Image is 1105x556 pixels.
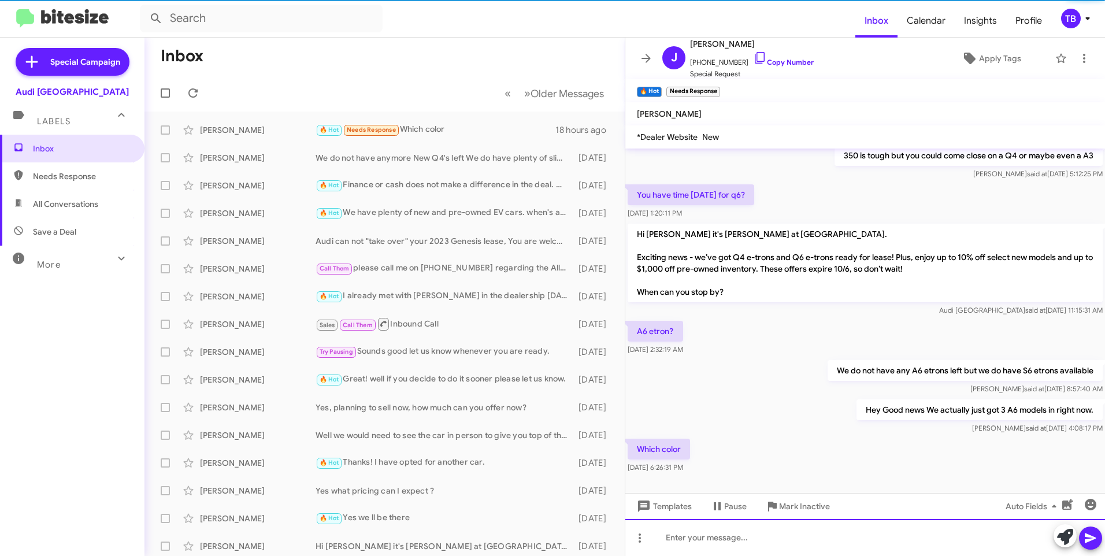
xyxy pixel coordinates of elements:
[628,463,683,472] span: [DATE] 6:26:31 PM
[1027,169,1047,178] span: said at
[1051,9,1092,28] button: TB
[200,513,316,524] div: [PERSON_NAME]
[625,496,701,517] button: Templates
[200,540,316,552] div: [PERSON_NAME]
[637,132,698,142] span: *Dealer Website
[200,180,316,191] div: [PERSON_NAME]
[637,109,702,119] span: [PERSON_NAME]
[1006,4,1051,38] span: Profile
[855,4,898,38] a: Inbox
[33,226,76,238] span: Save a Deal
[573,374,615,386] div: [DATE]
[320,126,339,134] span: 🔥 Hot
[320,265,350,272] span: Call Them
[316,345,573,358] div: Sounds good let us know whenever you are ready.
[1024,384,1044,393] span: said at
[316,235,573,247] div: Audi can not "take over" your 2023 Genesis lease, You are welcome to bring the car by for a trade...
[573,429,615,441] div: [DATE]
[320,292,339,300] span: 🔥 Hot
[637,87,662,97] small: 🔥 Hot
[161,47,203,65] h1: Inbox
[200,235,316,247] div: [PERSON_NAME]
[316,402,573,413] div: Yes, planning to sell now, how much can you offer now?
[320,209,339,217] span: 🔥 Hot
[531,87,604,100] span: Older Messages
[972,424,1103,432] span: [PERSON_NAME] [DATE] 4:08:17 PM
[200,346,316,358] div: [PERSON_NAME]
[16,48,129,76] a: Special Campaign
[505,86,511,101] span: «
[316,179,573,192] div: Finance or cash does not make a difference in the deal. What was your address for sales tax purpo...
[932,48,1050,69] button: Apply Tags
[316,540,573,552] div: Hi [PERSON_NAME] it's [PERSON_NAME] at [GEOGRAPHIC_DATA]. Exciting news - we’ve got Q4 e-trons an...
[573,513,615,524] div: [DATE]
[628,209,682,217] span: [DATE] 1:20:11 PM
[316,429,573,441] div: Well we would need to see the car in person to give you top of the market value for the car. Did ...
[33,198,98,210] span: All Conversations
[200,485,316,496] div: [PERSON_NAME]
[200,429,316,441] div: [PERSON_NAME]
[200,263,316,275] div: [PERSON_NAME]
[200,402,316,413] div: [PERSON_NAME]
[898,4,955,38] a: Calendar
[555,124,615,136] div: 18 hours ago
[1026,424,1046,432] span: said at
[320,459,339,466] span: 🔥 Hot
[628,345,683,354] span: [DATE] 2:32:19 AM
[690,68,814,80] span: Special Request
[573,540,615,552] div: [DATE]
[939,306,1103,314] span: Audi [GEOGRAPHIC_DATA] [DATE] 11:15:31 AM
[573,457,615,469] div: [DATE]
[973,169,1103,178] span: [PERSON_NAME] [DATE] 5:12:25 PM
[702,132,719,142] span: New
[573,152,615,164] div: [DATE]
[635,496,692,517] span: Templates
[856,399,1103,420] p: Hey Good news We actually just got 3 A6 models in right now.
[756,496,839,517] button: Mark Inactive
[316,485,573,496] div: Yes what pricing can I expect ?
[701,496,756,517] button: Pause
[835,145,1103,166] p: 350 is tough but you could come close on a Q4 or maybe even a A3
[517,81,611,105] button: Next
[573,235,615,247] div: [DATE]
[724,496,747,517] span: Pause
[573,346,615,358] div: [DATE]
[316,152,573,164] div: We do not have anymore New Q4's left We do have plenty of slightly pre-owned Q4 models if you are...
[979,48,1021,69] span: Apply Tags
[628,184,754,205] p: You have time [DATE] for q6?
[628,321,683,342] p: A6 etron?
[779,496,830,517] span: Mark Inactive
[573,180,615,191] div: [DATE]
[955,4,1006,38] a: Insights
[140,5,383,32] input: Search
[316,317,573,331] div: Inbound Call
[316,123,555,136] div: Which color
[753,58,814,66] a: Copy Number
[200,207,316,219] div: [PERSON_NAME]
[320,514,339,522] span: 🔥 Hot
[628,439,690,459] p: Which color
[200,124,316,136] div: [PERSON_NAME]
[970,384,1103,393] span: [PERSON_NAME] [DATE] 8:57:40 AM
[690,51,814,68] span: [PHONE_NUMBER]
[16,86,129,98] div: Audi [GEOGRAPHIC_DATA]
[320,376,339,383] span: 🔥 Hot
[573,291,615,302] div: [DATE]
[316,206,573,220] div: We have plenty of new and pre-owned EV cars. when's a good time for you to come by?
[524,86,531,101] span: »
[573,207,615,219] div: [DATE]
[828,360,1103,381] p: We do not have any A6 etrons left but we do have S6 etrons available
[320,348,353,355] span: Try Pausing
[316,456,573,469] div: Thanks! I have opted for another car.
[316,262,573,275] div: please call me on [PHONE_NUMBER] regarding the Allroad
[573,263,615,275] div: [DATE]
[50,56,120,68] span: Special Campaign
[1006,496,1061,517] span: Auto Fields
[200,457,316,469] div: [PERSON_NAME]
[37,260,61,270] span: More
[37,116,71,127] span: Labels
[33,170,131,182] span: Needs Response
[498,81,518,105] button: Previous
